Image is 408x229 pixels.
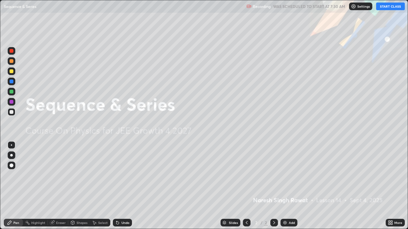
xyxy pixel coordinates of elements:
[282,220,288,225] img: add-slide-button
[376,3,405,10] button: START CLASS
[273,3,345,9] h5: WAS SCHEDULED TO START AT 7:30 AM
[56,221,66,224] div: Eraser
[76,221,87,224] div: Shapes
[31,221,45,224] div: Highlight
[253,221,259,225] div: 2
[229,221,238,224] div: Slides
[246,4,251,9] img: recording.375f2c34.svg
[289,221,295,224] div: Add
[13,221,19,224] div: Pen
[357,5,370,8] p: Settings
[98,221,108,224] div: Select
[4,4,36,9] p: Sequence & Series
[121,221,129,224] div: Undo
[253,4,271,9] p: Recording
[394,221,402,224] div: More
[261,221,263,225] div: /
[351,4,356,9] img: class-settings-icons
[264,220,268,226] div: 2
